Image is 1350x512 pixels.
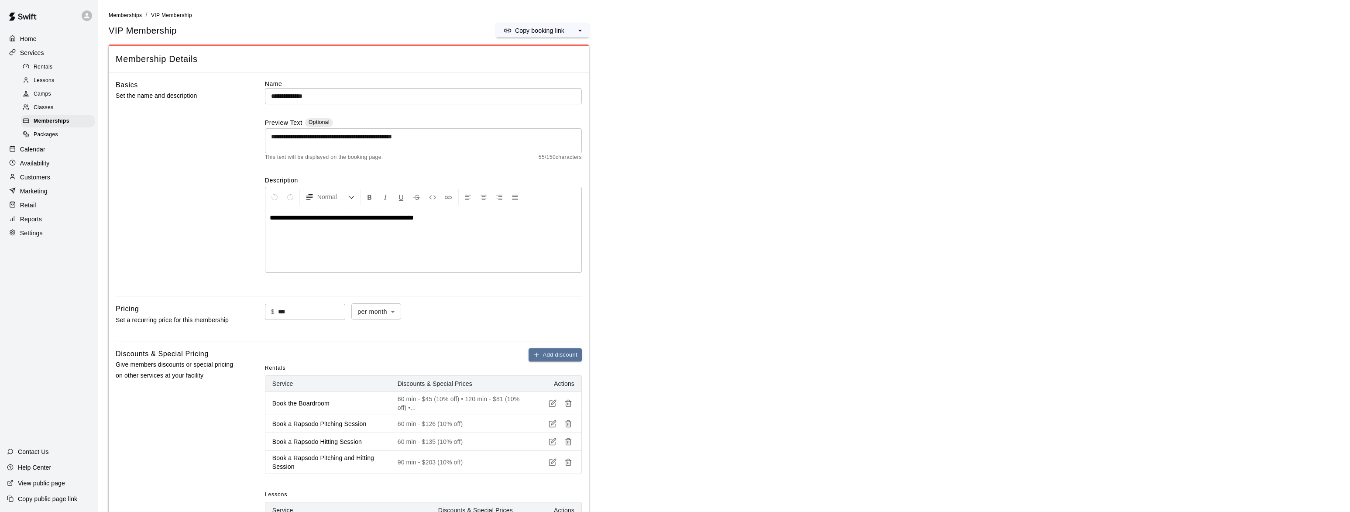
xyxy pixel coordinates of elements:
[267,189,282,205] button: Undo
[21,129,95,141] div: Packages
[265,153,383,162] span: This text will be displayed on the booking page.
[271,307,275,316] p: $
[20,215,42,223] p: Reports
[116,315,237,326] p: Set a recurring price for this membership
[20,173,50,182] p: Customers
[460,189,475,205] button: Left Align
[515,26,564,35] p: Copy booking link
[441,189,456,205] button: Insert Link
[116,79,138,91] h6: Basics
[18,463,51,472] p: Help Center
[302,189,358,205] button: Formatting Options
[21,115,95,127] div: Memberships
[7,46,91,59] a: Services
[18,447,49,456] p: Contact Us
[265,376,391,392] th: Service
[34,90,51,99] span: Camps
[116,348,209,360] h6: Discounts & Special Pricing
[398,437,522,446] p: 60 min - $135 (10% off)
[145,10,147,20] li: /
[394,189,409,205] button: Format Underline
[7,32,91,45] a: Home
[21,102,95,114] div: Classes
[7,185,91,198] a: Marketing
[21,75,95,87] div: Lessons
[7,199,91,212] a: Retail
[398,458,522,467] p: 90 min - $203 (10% off)
[391,376,529,392] th: Discounts & Special Prices
[309,119,330,125] span: Optional
[265,488,288,502] span: Lessons
[21,61,95,73] div: Rentals
[34,117,69,126] span: Memberships
[7,157,91,170] a: Availability
[20,201,36,210] p: Retail
[20,34,37,43] p: Home
[265,176,582,185] label: Description
[351,303,401,320] div: per month
[151,12,192,18] span: VIP Membership
[7,227,91,240] a: Settings
[21,115,98,128] a: Memberships
[20,187,48,196] p: Marketing
[496,24,589,38] div: split button
[116,359,237,381] p: Give members discounts or special pricing on other services at your facility
[265,79,582,88] label: Name
[20,48,44,57] p: Services
[21,88,98,101] a: Camps
[21,60,98,74] a: Rentals
[409,189,424,205] button: Format Strikethrough
[272,419,384,428] p: Book a Rapsodo Pitching Session
[571,24,589,38] button: select merge strategy
[18,495,77,503] p: Copy public page link
[21,88,95,100] div: Camps
[496,24,571,38] button: Copy booking link
[21,128,98,142] a: Packages
[317,192,348,201] span: Normal
[20,229,43,237] p: Settings
[34,76,55,85] span: Lessons
[283,189,298,205] button: Redo
[116,53,582,65] span: Membership Details
[272,454,384,471] p: Book a Rapsodo Pitching and Hitting Session
[109,12,142,18] span: Memberships
[272,399,384,408] p: Book the Boardroom
[7,213,91,226] a: Reports
[378,189,393,205] button: Format Italics
[34,103,53,112] span: Classes
[116,90,237,101] p: Set the name and description
[529,376,581,392] th: Actions
[109,25,177,37] span: VIP Membership
[109,10,1340,20] nav: breadcrumb
[362,189,377,205] button: Format Bold
[508,189,522,205] button: Justify Align
[116,303,139,315] h6: Pricing
[272,437,384,446] p: Book a Rapsodo Hitting Session
[7,143,91,156] a: Calendar
[265,118,302,128] label: Preview Text
[20,159,50,168] p: Availability
[265,361,286,375] span: Rentals
[7,171,91,184] a: Customers
[476,189,491,205] button: Center Align
[539,153,582,162] span: 55 / 150 characters
[398,419,522,428] p: 60 min - $126 (10% off)
[34,131,58,139] span: Packages
[21,101,98,115] a: Classes
[109,11,142,18] a: Memberships
[529,348,582,362] button: Add discount
[425,189,440,205] button: Insert Code
[492,189,507,205] button: Right Align
[398,395,522,412] p: 60 min - $45 (10% off) • 120 min - $81 (10% off) •...
[20,145,45,154] p: Calendar
[34,63,53,72] span: Rentals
